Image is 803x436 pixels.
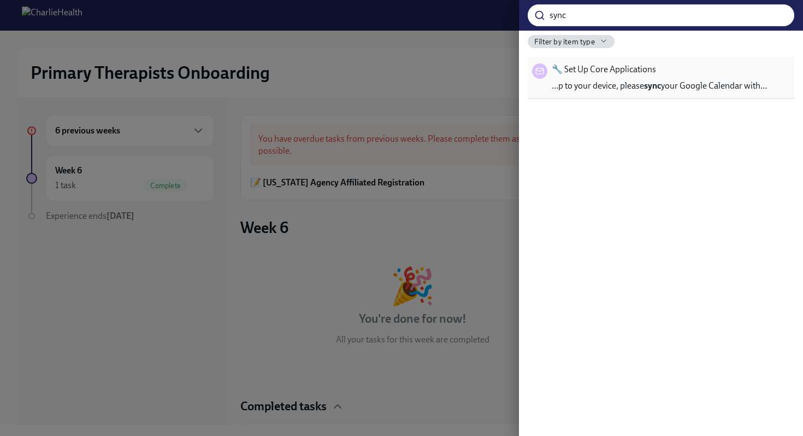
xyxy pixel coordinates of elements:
[532,63,547,79] div: Message
[534,37,595,47] span: Filter by item type
[644,80,661,91] strong: sync
[528,35,615,48] button: Filter by item type
[552,80,767,92] span: …p to your device, please your Google Calendar with…
[552,63,656,75] span: 🔧 Set Up Core Applications
[528,57,794,99] div: 🔧 Set Up Core Applications…p to your device, pleasesyncyour Google Calendar with…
